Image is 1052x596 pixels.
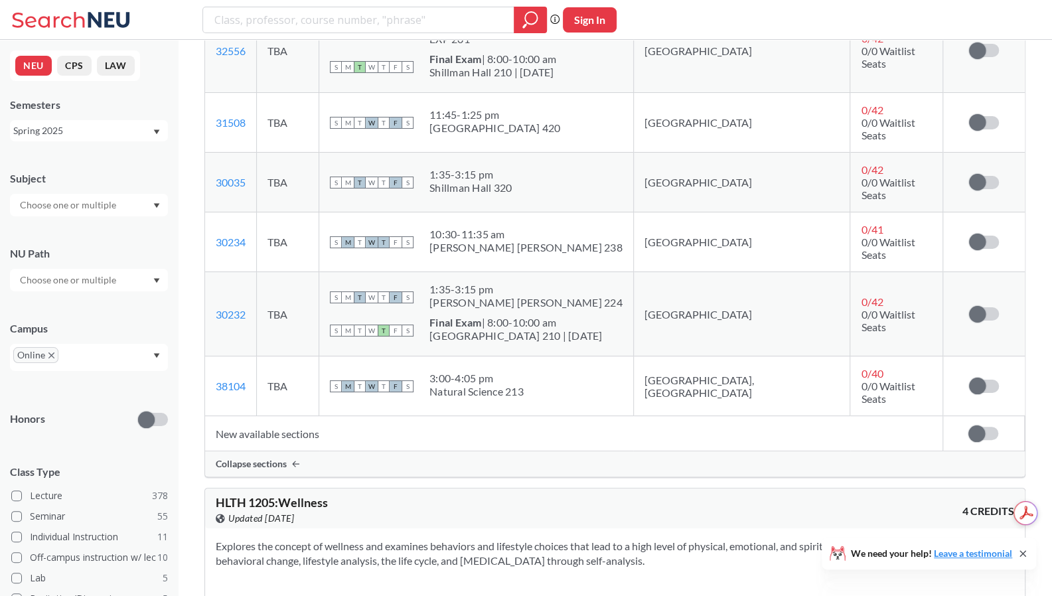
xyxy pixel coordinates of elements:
span: T [354,236,366,248]
td: [GEOGRAPHIC_DATA] [633,153,850,212]
label: Individual Instruction [11,528,168,546]
a: 38104 [216,380,246,392]
td: [GEOGRAPHIC_DATA] [633,93,850,153]
span: S [402,177,413,188]
span: Collapse sections [216,458,287,470]
div: 1:35 - 3:15 pm [429,168,512,181]
td: TBA [257,356,319,416]
a: 30035 [216,176,246,188]
a: 30234 [216,236,246,248]
svg: Dropdown arrow [153,129,160,135]
input: Choose one or multiple [13,197,125,213]
div: [PERSON_NAME] [PERSON_NAME] 238 [429,241,623,254]
span: F [390,380,402,392]
span: 0 / 40 [861,367,883,380]
span: S [402,325,413,336]
span: F [390,291,402,303]
div: Campus [10,321,168,336]
span: M [342,380,354,392]
span: S [330,380,342,392]
span: S [402,117,413,129]
span: S [330,117,342,129]
span: W [366,117,378,129]
a: Leave a testimonial [934,548,1012,559]
span: 0/0 Waitlist Seats [861,380,915,405]
span: 0 / 41 [861,223,883,236]
div: Shillman Hall 210 | [DATE] [429,66,556,79]
span: S [330,177,342,188]
a: 32556 [216,44,246,57]
div: Dropdown arrow [10,269,168,291]
button: CPS [57,56,92,76]
div: 3:00 - 4:05 pm [429,372,524,385]
b: Final Exam [429,316,482,329]
span: T [378,325,390,336]
span: Updated [DATE] [228,511,294,526]
input: Class, professor, course number, "phrase" [213,9,504,31]
span: T [354,325,366,336]
span: 0/0 Waitlist Seats [861,176,915,201]
a: 31508 [216,116,246,129]
span: T [354,380,366,392]
section: Explores the concept of wellness and examines behaviors and lifestyle choices that lead to a high... [216,539,1014,568]
span: 0/0 Waitlist Seats [861,44,915,70]
div: 11:45 - 1:25 pm [429,108,560,121]
td: TBA [257,93,319,153]
span: OnlineX to remove pill [13,347,58,363]
label: Off-campus instruction w/ lec [11,549,168,566]
span: M [342,177,354,188]
span: T [354,117,366,129]
div: Spring 2025Dropdown arrow [10,120,168,141]
span: F [390,117,402,129]
button: Sign In [563,7,617,33]
span: T [378,117,390,129]
span: 11 [157,530,168,544]
span: W [366,291,378,303]
div: | 8:00-10:00 am [429,316,603,329]
div: Natural Science 213 [429,385,524,398]
td: [GEOGRAPHIC_DATA], [GEOGRAPHIC_DATA] [633,356,850,416]
td: [GEOGRAPHIC_DATA] [633,212,850,272]
a: 30232 [216,308,246,321]
span: W [366,61,378,73]
span: 55 [157,509,168,524]
div: Subject [10,171,168,186]
span: F [390,61,402,73]
span: W [366,177,378,188]
span: 0 / 42 [861,295,883,308]
svg: magnifying glass [522,11,538,29]
span: 0/0 Waitlist Seats [861,236,915,261]
span: S [402,236,413,248]
div: [GEOGRAPHIC_DATA] 210 | [DATE] [429,329,603,342]
span: F [390,177,402,188]
span: 0/0 Waitlist Seats [861,308,915,333]
td: TBA [257,153,319,212]
label: Lab [11,569,168,587]
div: Semesters [10,98,168,112]
p: Honors [10,411,45,427]
div: OnlineX to remove pillDropdown arrow [10,344,168,371]
div: Shillman Hall 320 [429,181,512,194]
span: 10 [157,550,168,565]
span: S [330,236,342,248]
span: S [402,61,413,73]
div: [PERSON_NAME] [PERSON_NAME] 224 [429,296,623,309]
span: S [330,61,342,73]
span: T [378,291,390,303]
span: 0/0 Waitlist Seats [861,116,915,141]
span: S [402,291,413,303]
td: TBA [257,212,319,272]
span: T [378,177,390,188]
td: New available sections [205,416,942,451]
span: 0 / 42 [861,163,883,176]
div: | 8:00-10:00 am [429,52,556,66]
span: M [342,325,354,336]
span: F [390,325,402,336]
div: Dropdown arrow [10,194,168,216]
td: [GEOGRAPHIC_DATA] [633,272,850,356]
span: M [342,236,354,248]
span: 0 / 42 [861,104,883,116]
label: Seminar [11,508,168,525]
span: T [378,236,390,248]
b: Final Exam [429,52,482,65]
